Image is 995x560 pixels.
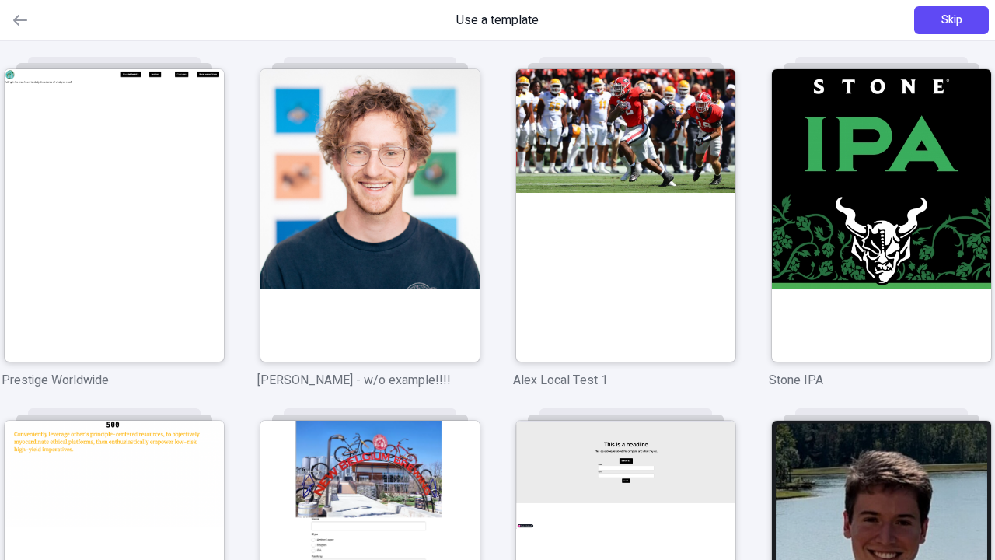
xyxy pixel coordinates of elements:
span: Use a template [456,11,539,30]
p: [PERSON_NAME] - w/o example!!!! [257,371,482,390]
p: Stone IPA [769,371,993,390]
p: Alex Local Test 1 [513,371,738,390]
span: Skip [941,12,962,29]
p: Prestige Worldwide [2,371,226,390]
button: Skip [914,6,989,34]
